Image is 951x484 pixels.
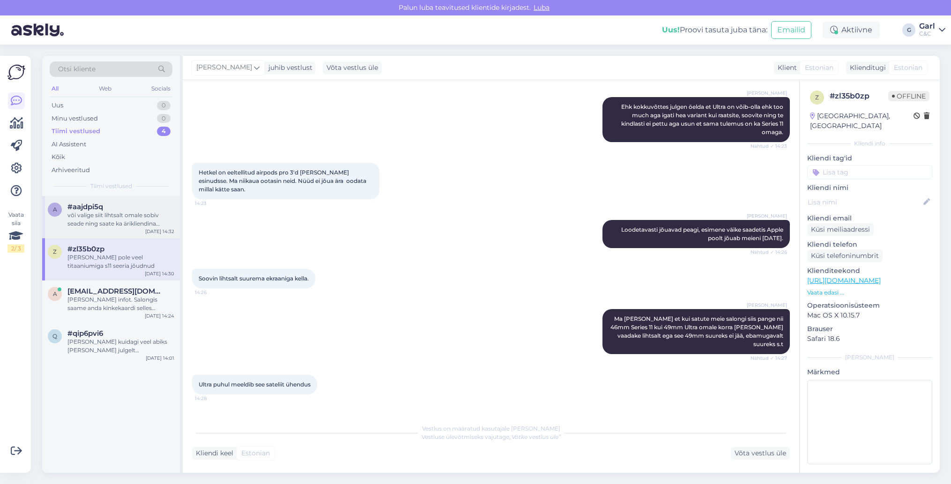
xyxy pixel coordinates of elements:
[7,244,24,253] div: 2 / 3
[807,240,932,250] p: Kliendi telefon
[196,62,252,73] span: [PERSON_NAME]
[67,245,104,253] span: #zl35b0zp
[52,333,57,340] span: q
[157,114,171,123] div: 0
[731,447,790,460] div: Võta vestlus üle
[807,165,932,179] input: Lisa tag
[830,91,888,102] div: # zl35b0zp
[67,211,174,228] div: või valige siit lihtsalt omale sobiv seade ning saate ka ärikliendina eeltellida otse veebilehelt...
[747,302,787,309] span: [PERSON_NAME]
[97,83,113,95] div: Web
[146,355,174,362] div: [DATE] 14:01
[621,103,785,136] span: Ehk kokkuvõttes julgen öelda et Ultra on võib-olla ehk too much aga igati hea variant kui raatsit...
[662,24,767,36] div: Proovi tasuta juba täna:
[807,288,932,297] p: Vaata edasi ...
[807,250,883,262] div: Küsi telefoninumbrit
[90,182,132,190] span: Tiimi vestlused
[145,312,174,319] div: [DATE] 14:24
[7,211,24,253] div: Vaata siia
[58,64,96,74] span: Otsi kliente
[771,21,811,39] button: Emailid
[192,448,233,458] div: Kliendi keel
[919,30,935,38] div: C&C
[145,270,174,277] div: [DATE] 14:30
[199,275,309,282] span: Soovin lihtsalt suurema ekraaniga kella.
[195,200,230,207] span: 14:23
[195,395,230,402] span: 14:28
[747,90,787,97] span: [PERSON_NAME]
[199,381,311,388] span: Ultra puhul meeldib see sateliit ühendus
[195,289,230,296] span: 14:26
[52,166,90,175] div: Arhiveeritud
[807,367,932,377] p: Märkmed
[807,301,932,310] p: Operatsioonisüsteem
[807,353,932,362] div: [PERSON_NAME]
[52,152,65,162] div: Kõik
[149,83,172,95] div: Socials
[67,295,174,312] div: [PERSON_NAME] infot. Salongis saame anda kinkekaardi selles vääringus, mis nii öelda üle jääb või...
[67,329,103,338] span: #qip6pvi6
[67,287,165,295] span: aasamartinaasa@gmail.com
[53,206,57,213] span: a
[902,23,915,37] div: G
[823,22,880,38] div: Aktiivne
[807,266,932,276] p: Klienditeekond
[807,276,881,285] a: [URL][DOMAIN_NAME]
[157,127,171,136] div: 4
[199,169,368,193] span: Hetkel on eeltellitud airpods pro 3'd [PERSON_NAME] esinudsse. Ma niikaua ootasin neid. Nüüd ei j...
[808,197,921,207] input: Lisa nimi
[774,63,797,73] div: Klient
[807,213,932,223] p: Kliendi email
[810,111,914,131] div: [GEOGRAPHIC_DATA], [GEOGRAPHIC_DATA]
[846,63,886,73] div: Klienditugi
[323,61,382,74] div: Võta vestlus üle
[750,355,787,362] span: Nähtud ✓ 14:27
[52,101,63,110] div: Uus
[422,425,560,432] span: Vestlus on määratud kasutajale [PERSON_NAME]
[621,226,785,242] span: Loodetavasti jõuavad peagi, esimene väike saadetis Apple poolt jõuab meieni [DATE].
[747,212,787,219] span: [PERSON_NAME]
[265,63,312,73] div: juhib vestlust
[509,433,561,440] i: „Võtke vestlus üle”
[807,223,874,236] div: Küsi meiliaadressi
[807,139,932,148] div: Kliendi info
[888,91,929,101] span: Offline
[610,315,785,348] span: Ma [PERSON_NAME] et kui satute meie salongi siis pange nii 46mm Series 11 kui 49mm Ultra omale ko...
[53,248,57,255] span: z
[919,23,935,30] div: Garl
[807,324,932,334] p: Brauser
[52,127,100,136] div: Tiimi vestlused
[67,253,174,270] div: [PERSON_NAME] pole veel titaaniumiga s11 seeria jõudnud
[67,203,103,211] span: #aajdpi5q
[52,114,98,123] div: Minu vestlused
[894,63,922,73] span: Estonian
[807,334,932,344] p: Safari 18.6
[750,143,787,150] span: Nähtud ✓ 14:23
[807,310,932,320] p: Mac OS X 10.15.7
[531,3,552,12] span: Luba
[422,433,561,440] span: Vestluse ülevõtmiseks vajutage
[50,83,60,95] div: All
[145,228,174,235] div: [DATE] 14:32
[157,101,171,110] div: 0
[67,338,174,355] div: [PERSON_NAME] kuidagi veel abiks [PERSON_NAME] julgelt [PERSON_NAME]!
[241,448,270,458] span: Estonian
[52,140,86,149] div: AI Assistent
[805,63,833,73] span: Estonian
[807,153,932,163] p: Kliendi tag'id
[662,25,680,34] b: Uus!
[807,183,932,193] p: Kliendi nimi
[53,290,57,297] span: a
[919,23,945,38] a: GarlC&C
[7,63,25,81] img: Askly Logo
[750,249,787,256] span: Nähtud ✓ 14:26
[815,94,819,101] span: z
